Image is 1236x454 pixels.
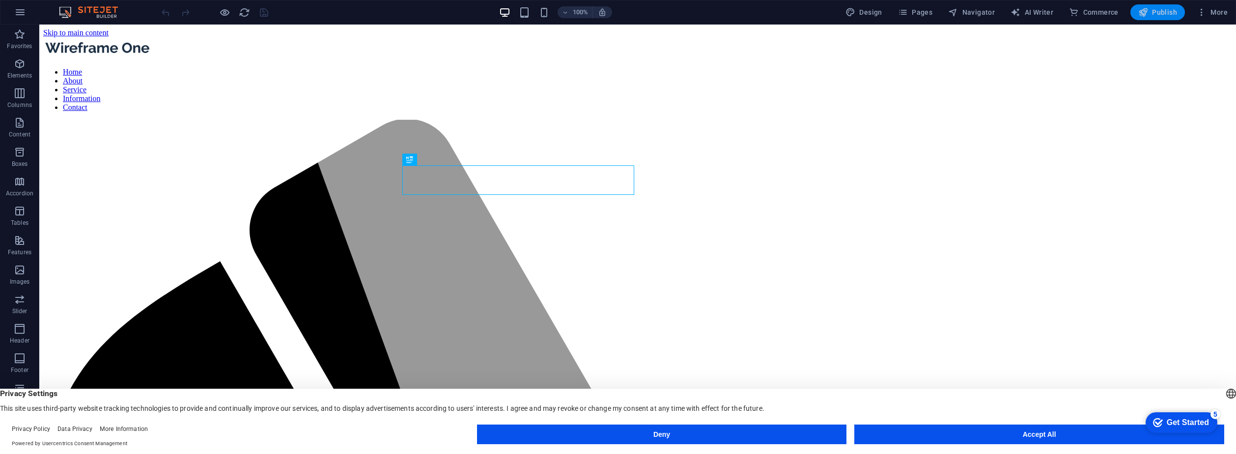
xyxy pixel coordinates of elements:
p: Images [10,278,30,286]
p: Favorites [7,42,32,50]
button: Pages [894,4,936,20]
button: More [1193,4,1232,20]
div: Design (Ctrl+Alt+Y) [842,4,886,20]
p: Footer [11,366,28,374]
p: Header [10,337,29,345]
p: Tables [11,219,28,227]
button: Design [842,4,886,20]
p: Features [8,248,31,256]
span: Commerce [1069,7,1119,17]
p: Boxes [12,160,28,168]
button: 100% [558,6,592,18]
a: Skip to main content [4,4,69,12]
p: Accordion [6,189,33,197]
span: Design [845,7,882,17]
p: Content [9,131,30,138]
button: AI Writer [1007,4,1057,20]
i: Reload page [239,7,250,18]
button: Commerce [1065,4,1123,20]
h6: 100% [572,6,588,18]
span: Navigator [948,7,995,17]
span: More [1197,7,1228,17]
span: Pages [898,7,932,17]
span: AI Writer [1011,7,1053,17]
p: Slider [12,307,28,315]
img: Editor Logo [56,6,130,18]
p: Elements [7,72,32,80]
button: Navigator [944,4,999,20]
button: Publish [1130,4,1185,20]
span: Publish [1138,7,1177,17]
i: On resize automatically adjust zoom level to fit chosen device. [598,8,607,17]
div: Get Started 5 items remaining, 0% complete [8,5,80,26]
button: Click here to leave preview mode and continue editing [219,6,230,18]
button: reload [238,6,250,18]
div: 5 [73,2,83,12]
div: Get Started [29,11,71,20]
p: Columns [7,101,32,109]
